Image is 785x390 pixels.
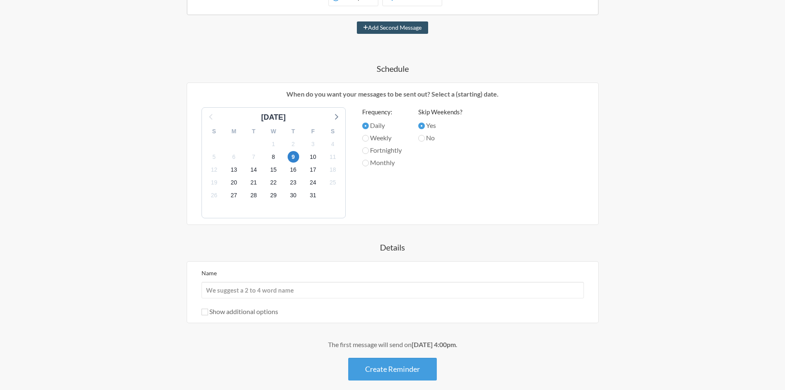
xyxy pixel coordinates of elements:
[154,63,632,74] h4: Schedule
[288,190,299,201] span: Sunday, November 30, 2025
[348,358,437,381] button: Create Reminder
[209,164,220,176] span: Wednesday, November 12, 2025
[307,138,319,150] span: Monday, November 3, 2025
[193,89,592,99] p: When do you want your messages to be sent out? Select a (starting) date.
[154,340,632,350] div: The first message will send on .
[248,151,260,163] span: Friday, November 7, 2025
[362,133,402,143] label: Weekly
[154,241,632,253] h4: Details
[288,151,299,163] span: Sunday, November 9, 2025
[362,158,402,168] label: Monthly
[362,107,402,117] label: Frequency:
[288,177,299,189] span: Sunday, November 23, 2025
[248,177,260,189] span: Friday, November 21, 2025
[202,307,278,315] label: Show additional options
[288,164,299,176] span: Sunday, November 16, 2025
[418,123,425,129] input: Yes
[228,177,240,189] span: Thursday, November 20, 2025
[418,133,462,143] label: No
[228,164,240,176] span: Thursday, November 13, 2025
[362,147,369,154] input: Fortnightly
[268,177,279,189] span: Saturday, November 22, 2025
[288,138,299,150] span: Sunday, November 2, 2025
[228,190,240,201] span: Thursday, November 27, 2025
[268,164,279,176] span: Saturday, November 15, 2025
[307,177,319,189] span: Monday, November 24, 2025
[204,125,224,138] div: S
[362,135,369,142] input: Weekly
[362,160,369,166] input: Monthly
[327,177,339,189] span: Tuesday, November 25, 2025
[224,125,244,138] div: M
[268,151,279,163] span: Saturday, November 8, 2025
[248,164,260,176] span: Friday, November 14, 2025
[228,151,240,163] span: Thursday, November 6, 2025
[357,21,428,34] button: Add Second Message
[248,190,260,201] span: Friday, November 28, 2025
[418,135,425,142] input: No
[202,282,584,298] input: We suggest a 2 to 4 word name
[362,121,402,130] label: Daily
[307,190,319,201] span: Monday, December 1, 2025
[303,125,323,138] div: F
[327,164,339,176] span: Tuesday, November 18, 2025
[202,309,208,315] input: Show additional options
[307,151,319,163] span: Monday, November 10, 2025
[268,138,279,150] span: Saturday, November 1, 2025
[327,138,339,150] span: Tuesday, November 4, 2025
[362,145,402,155] label: Fortnightly
[418,107,462,117] label: Skip Weekends?
[362,123,369,129] input: Daily
[327,151,339,163] span: Tuesday, November 11, 2025
[307,164,319,176] span: Monday, November 17, 2025
[418,121,462,130] label: Yes
[264,125,284,138] div: W
[209,151,220,163] span: Wednesday, November 5, 2025
[412,340,456,348] strong: [DATE] 4:00pm
[323,125,343,138] div: S
[284,125,303,138] div: T
[258,112,289,123] div: [DATE]
[209,190,220,201] span: Wednesday, November 26, 2025
[209,177,220,189] span: Wednesday, November 19, 2025
[244,125,264,138] div: T
[202,269,217,277] label: Name
[268,190,279,201] span: Saturday, November 29, 2025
